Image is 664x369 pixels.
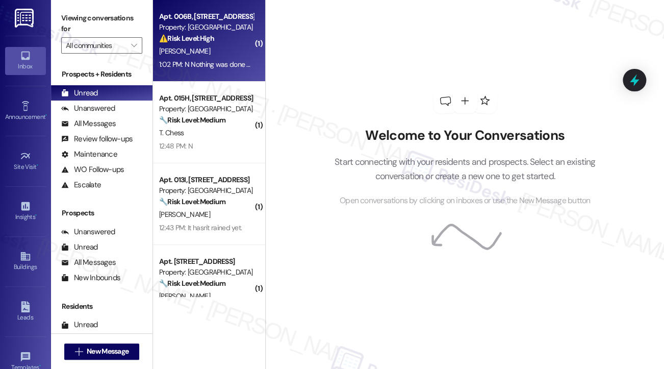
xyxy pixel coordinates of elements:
[159,185,253,196] div: Property: [GEOGRAPHIC_DATA]
[66,37,126,54] input: All communities
[159,279,225,288] strong: 🔧 Risk Level: Medium
[319,128,611,144] h2: Welcome to Your Conversations
[61,273,120,283] div: New Inbounds
[5,298,46,326] a: Leads
[340,194,590,207] span: Open conversations by clicking on inboxes or use the New Message button
[61,180,101,190] div: Escalate
[159,291,210,301] span: [PERSON_NAME]
[61,103,115,114] div: Unanswered
[159,141,193,151] div: 12:48 PM: N
[61,118,116,129] div: All Messages
[61,134,133,144] div: Review follow-ups
[61,88,98,99] div: Unread
[159,104,253,114] div: Property: [GEOGRAPHIC_DATA]
[159,11,253,22] div: Apt. 006B, [STREET_ADDRESS]
[159,210,210,219] span: [PERSON_NAME]
[61,227,115,237] div: Unanswered
[159,115,225,125] strong: 🔧 Risk Level: Medium
[61,164,124,175] div: WO Follow-ups
[159,175,253,185] div: Apt. 013I, [STREET_ADDRESS]
[5,147,46,175] a: Site Visit •
[61,257,116,268] div: All Messages
[159,34,214,43] strong: ⚠️ Risk Level: High
[15,9,36,28] img: ResiDesk Logo
[61,149,117,160] div: Maintenance
[61,10,142,37] label: Viewing conversations for
[159,46,210,56] span: [PERSON_NAME]
[5,47,46,75] a: Inbox
[159,197,225,206] strong: 🔧 Risk Level: Medium
[75,348,83,356] i: 
[159,256,253,267] div: Apt. [STREET_ADDRESS]
[61,242,98,253] div: Unread
[51,69,152,80] div: Prospects + Residents
[159,223,242,232] div: 12:43 PM: It hasn't rained yet.
[61,319,98,330] div: Unread
[131,41,137,50] i: 
[45,112,47,119] span: •
[159,22,253,33] div: Property: [GEOGRAPHIC_DATA]
[51,301,152,312] div: Residents
[319,155,611,184] p: Start connecting with your residents and prospects. Select an existing conversation or create a n...
[35,212,37,219] span: •
[5,248,46,275] a: Buildings
[64,343,140,360] button: New Message
[37,162,38,169] span: •
[159,93,253,104] div: Apt. 015H, [STREET_ADDRESS]
[5,198,46,225] a: Insights •
[51,208,152,218] div: Prospects
[159,128,184,137] span: T. Chess
[159,267,253,278] div: Property: [GEOGRAPHIC_DATA]
[87,346,129,357] span: New Message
